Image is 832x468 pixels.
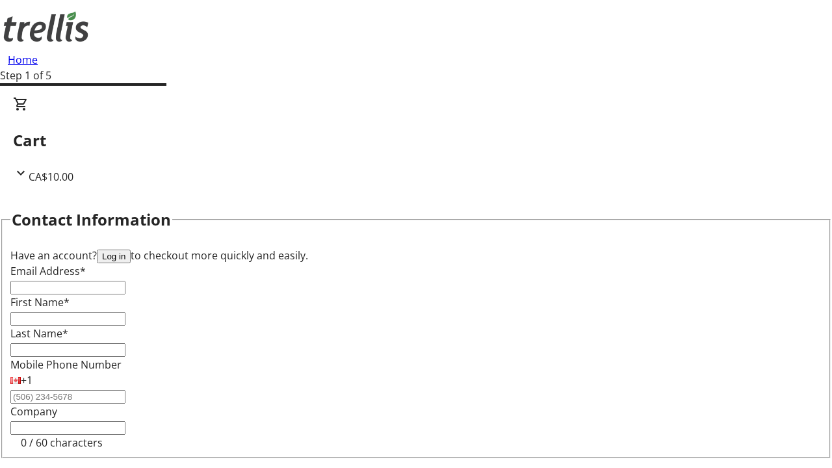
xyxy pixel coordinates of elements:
label: Mobile Phone Number [10,357,122,372]
h2: Contact Information [12,208,171,231]
h2: Cart [13,129,819,152]
div: Have an account? to checkout more quickly and easily. [10,248,822,263]
div: CartCA$10.00 [13,96,819,185]
label: First Name* [10,295,70,309]
label: Company [10,404,57,419]
label: Email Address* [10,264,86,278]
input: (506) 234-5678 [10,390,125,404]
span: CA$10.00 [29,170,73,184]
button: Log in [97,250,131,263]
label: Last Name* [10,326,68,341]
tr-character-limit: 0 / 60 characters [21,435,103,450]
